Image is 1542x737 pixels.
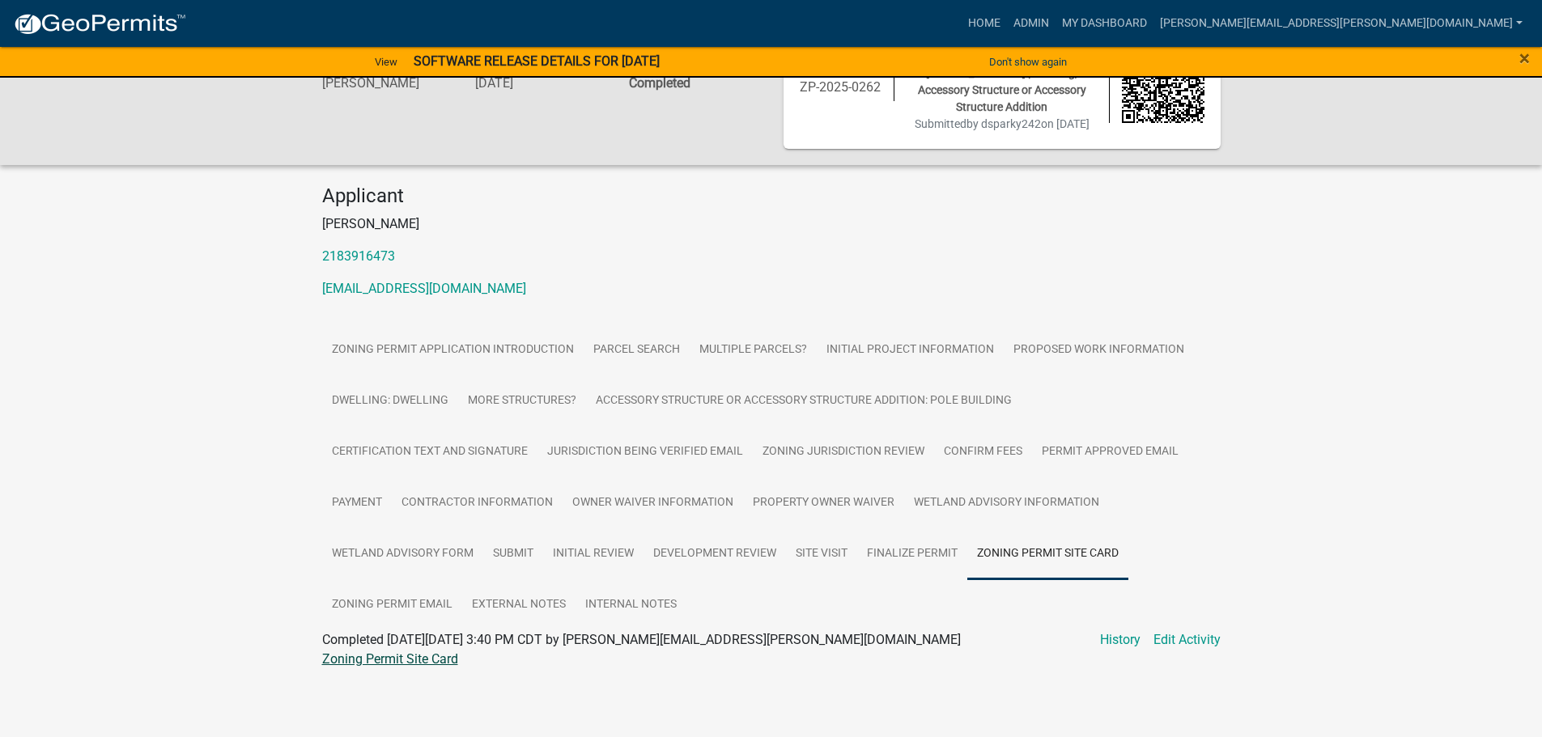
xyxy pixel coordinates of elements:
a: Confirm Fees [934,426,1032,478]
strong: SOFTWARE RELEASE DETAILS FOR [DATE] [414,53,660,69]
a: Development Review [644,528,786,580]
a: Submit [483,528,543,580]
a: Wetland Advisory Information [904,477,1109,529]
a: Initial Project Information [817,324,1004,376]
a: Initial Review [543,528,644,580]
a: Edit Activity [1153,630,1221,650]
a: Property Owner Waiver [743,477,904,529]
a: External Notes [462,579,576,631]
a: Permit Approved Email [1032,426,1188,478]
h6: [PERSON_NAME] [322,75,452,91]
a: View [368,49,404,75]
button: Close [1519,49,1530,68]
a: Jurisdiction Being Verified Email [537,426,753,478]
a: Owner Waiver Information [563,477,743,529]
a: Zoning Permit Site Card [967,528,1128,580]
button: Don't show again [983,49,1073,75]
a: Contractor Information [392,477,563,529]
a: Multiple Parcels? [690,324,817,376]
h6: ZP-2025-0262 [800,79,882,95]
span: by dsparky242 [966,117,1041,130]
h6: [DATE] [475,75,605,91]
a: Admin [1007,8,1056,39]
a: Internal Notes [576,579,686,631]
a: Certification Text and Signature [322,426,537,478]
span: × [1519,47,1530,70]
a: Payment [322,477,392,529]
a: Accessory Structure or Accessory Structure Addition: Pole Building [586,375,1022,427]
img: QR code [1122,40,1204,123]
a: History [1100,630,1141,650]
a: My Dashboard [1056,8,1153,39]
a: Zoning Permit Site Card [322,651,458,667]
a: More Structures? [458,375,586,427]
a: 2183916473 [322,248,395,264]
strong: Completed [629,75,690,91]
a: Zoning Permit Email [322,579,462,631]
a: Zoning Permit Application Introduction [322,324,584,376]
span: Completed [DATE][DATE] 3:40 PM CDT by [PERSON_NAME][EMAIL_ADDRESS][PERSON_NAME][DOMAIN_NAME] [322,632,961,647]
a: [PERSON_NAME][EMAIL_ADDRESS][PERSON_NAME][DOMAIN_NAME] [1153,8,1529,39]
h4: Applicant [322,184,1221,208]
a: Dwelling: Dwelling [322,375,458,427]
a: Site Visit [786,528,857,580]
p: [PERSON_NAME] [322,214,1221,234]
a: Zoning Jurisdiction Review [753,426,934,478]
a: [EMAIL_ADDRESS][DOMAIN_NAME] [322,281,526,296]
a: Wetland Advisory Form [322,528,483,580]
a: Finalize Permit [857,528,967,580]
a: Proposed Work Information [1004,324,1194,376]
span: Submitted on [DATE] [915,117,1090,130]
a: Home [962,8,1007,39]
a: Parcel search [584,324,690,376]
